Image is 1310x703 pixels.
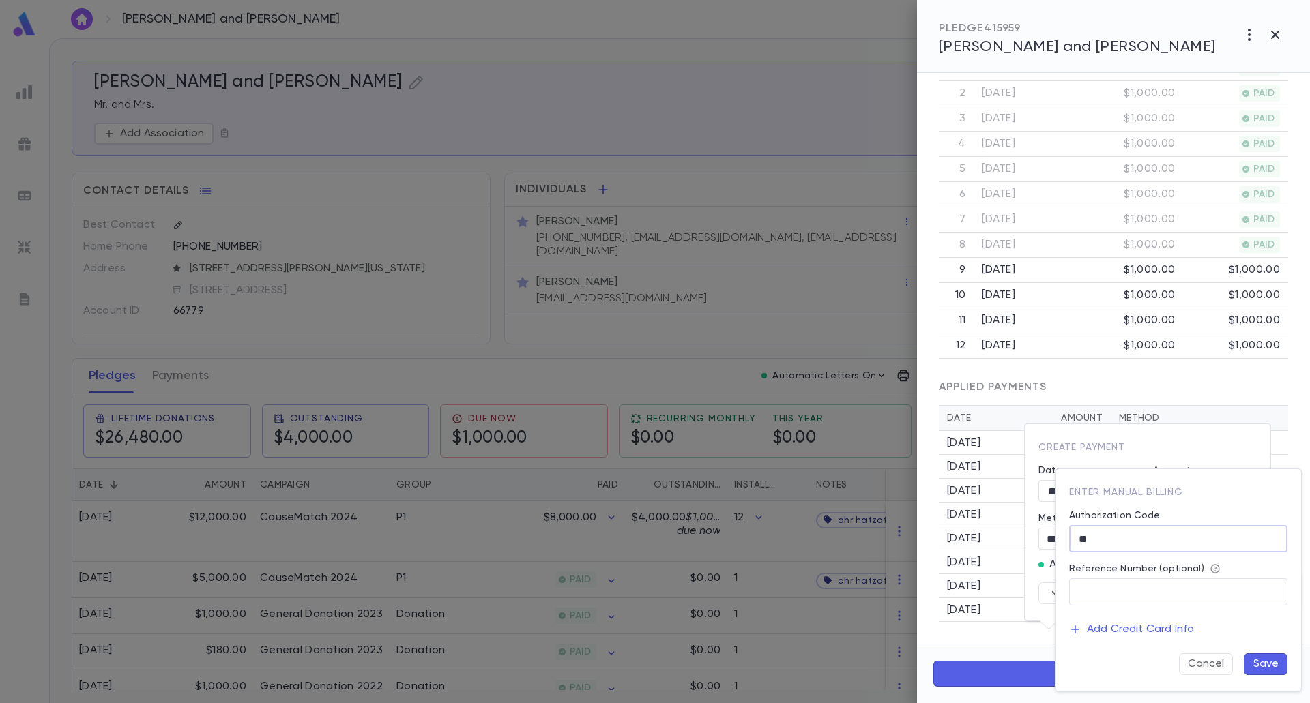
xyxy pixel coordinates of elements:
[1087,623,1194,636] p: Add Credit Card Info
[1244,653,1287,675] button: Save
[1069,616,1194,642] button: Add Credit Card Info
[1179,653,1233,675] button: Cancel
[1204,563,1221,578] div: Enter a reference number to allow Admire to connect this payment to your processor and enable lat...
[1069,488,1183,497] span: Enter Manual Billing
[1069,563,1204,574] label: Reference Number (optional)
[1069,510,1161,521] label: Authorization Code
